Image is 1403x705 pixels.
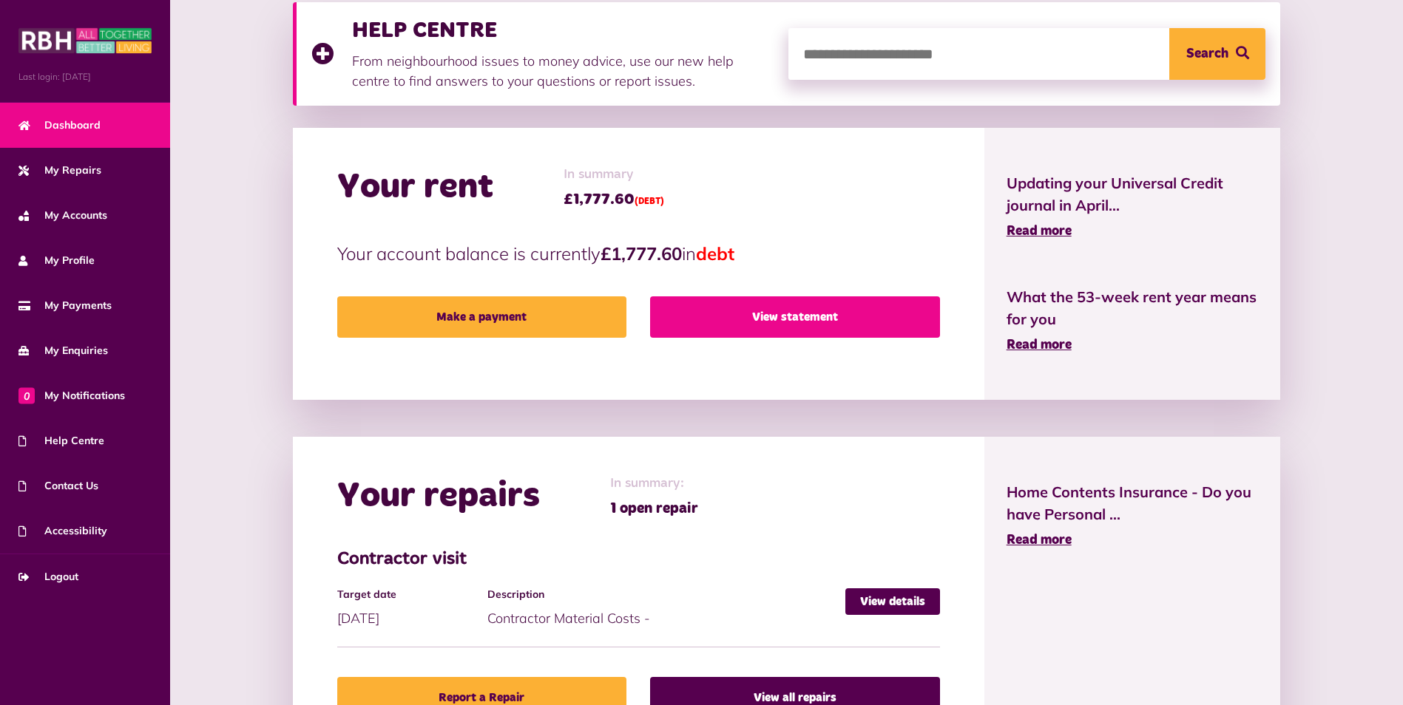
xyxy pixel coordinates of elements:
div: Contractor Material Costs - [487,588,845,628]
a: What the 53-week rent year means for you Read more [1007,286,1259,355]
span: Accessibility [18,523,107,539]
p: From neighbourhood issues to money advice, use our new help centre to find answers to your questi... [352,51,774,91]
a: Home Contents Insurance - Do you have Personal ... Read more [1007,481,1259,551]
span: My Notifications [18,388,125,403]
span: Contact Us [18,478,98,494]
span: In summary: [610,474,698,494]
strong: £1,777.60 [601,242,682,265]
span: Updating your Universal Credit journal in April... [1007,172,1259,217]
a: View details [845,588,940,615]
span: Read more [1007,225,1072,238]
a: View statement [650,296,939,338]
span: £1,777.60 [564,188,664,211]
div: [DATE] [337,588,488,628]
h3: Contractor visit [337,549,940,571]
span: Home Contents Insurance - Do you have Personal ... [1007,481,1259,525]
span: 1 open repair [610,497,698,520]
button: Search [1169,28,1265,80]
span: (DEBT) [635,197,664,206]
span: Last login: [DATE] [18,70,152,84]
span: Logout [18,569,78,585]
span: My Profile [18,253,95,268]
span: 0 [18,387,35,403]
span: Read more [1007,534,1072,547]
h4: Description [487,588,837,601]
span: What the 53-week rent year means for you [1007,286,1259,330]
span: My Repairs [18,163,101,178]
span: My Enquiries [18,343,108,358]
span: Read more [1007,338,1072,352]
span: debt [696,242,734,265]
a: Make a payment [337,296,626,338]
h2: Your rent [337,166,493,209]
p: Your account balance is currently in [337,240,940,267]
span: My Accounts [18,208,107,223]
span: Search [1186,28,1228,80]
h4: Target date [337,588,481,601]
img: MyRBH [18,26,152,55]
span: In summary [564,165,664,185]
span: Help Centre [18,433,104,449]
span: Dashboard [18,117,101,133]
a: Updating your Universal Credit journal in April... Read more [1007,172,1259,242]
h3: HELP CENTRE [352,17,774,44]
span: My Payments [18,298,112,313]
h2: Your repairs [337,475,540,518]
